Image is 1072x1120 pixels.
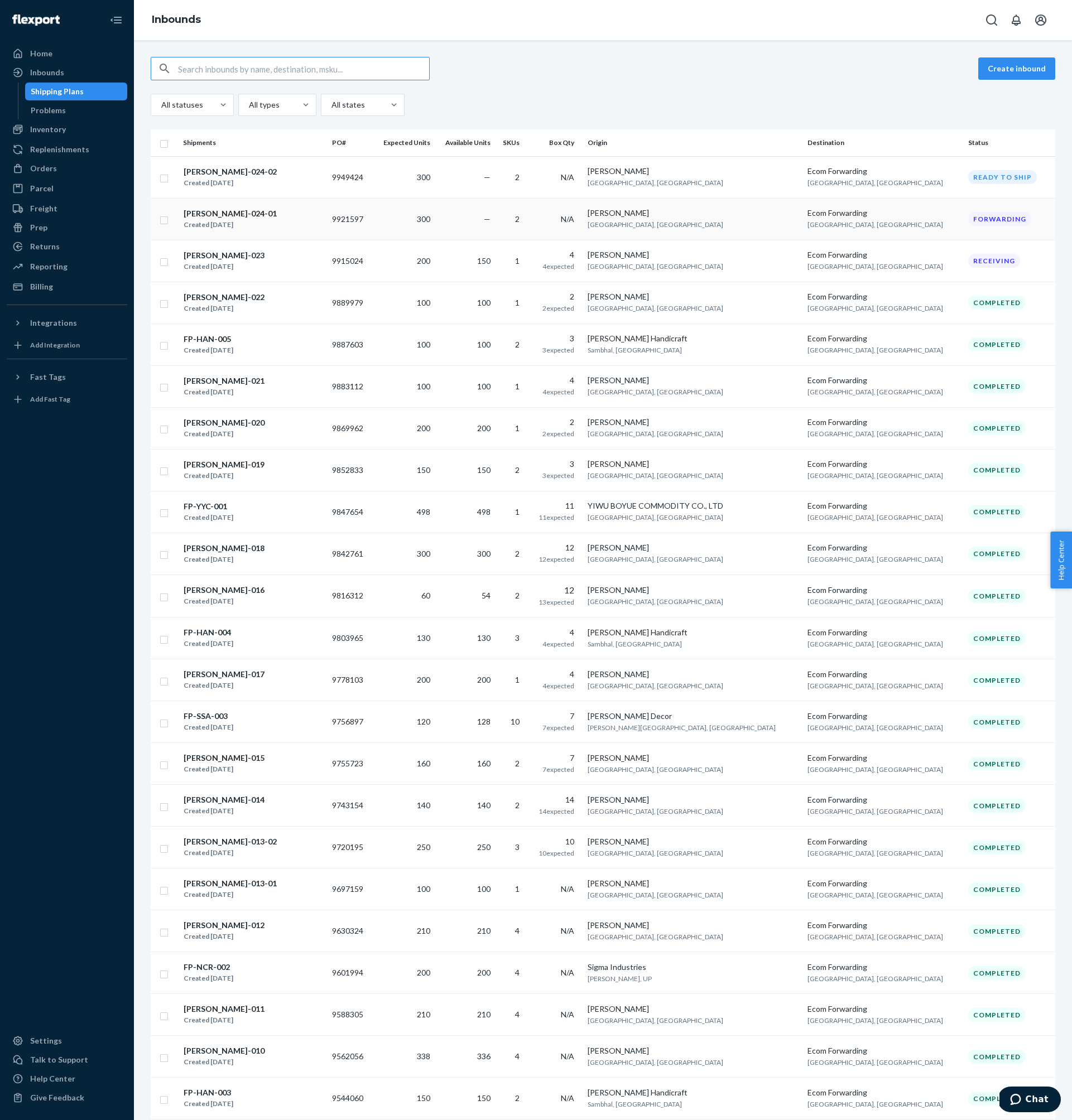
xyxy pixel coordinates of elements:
div: Freight [30,203,57,214]
div: [PERSON_NAME] [588,542,798,553]
div: Created [DATE] [184,596,265,607]
div: 4 [533,627,574,638]
div: [PERSON_NAME] [588,291,798,302]
span: 200 [417,256,430,265]
th: Available Units [435,129,495,156]
span: 2 expected [542,304,574,312]
a: Prep [7,219,127,236]
td: 9889979 [328,282,372,324]
div: [PERSON_NAME]-019 [184,459,265,470]
div: Ecom Forwarding [807,375,960,386]
div: Ecom Forwarding [807,458,960,470]
span: 3 [515,842,520,852]
span: — [484,172,491,182]
div: Created [DATE] [184,680,265,691]
span: 200 [417,423,430,433]
div: Fast Tags [30,371,66,383]
div: [PERSON_NAME] [588,585,798,596]
div: [PERSON_NAME]-022 [184,292,265,303]
div: 11 [533,500,574,511]
span: [GEOGRAPHIC_DATA], [GEOGRAPHIC_DATA] [807,304,943,312]
div: Parcel [30,183,54,194]
span: 160 [477,759,491,768]
div: Ecom Forwarding [807,836,960,847]
div: Billing [30,281,53,292]
span: [GEOGRAPHIC_DATA], [GEOGRAPHIC_DATA] [807,220,943,229]
div: [PERSON_NAME]-015 [184,752,265,764]
div: Created [DATE] [184,847,277,858]
div: Forwarding [968,212,1031,226]
div: [PERSON_NAME] [588,752,798,764]
div: Created [DATE] [184,512,233,523]
div: Created [DATE] [184,428,265,440]
a: Billing [7,278,127,296]
span: [GEOGRAPHIC_DATA], [GEOGRAPHIC_DATA] [807,682,943,690]
div: Created [DATE] [184,387,265,398]
th: PO# [328,129,372,156]
span: 7 expected [542,723,574,732]
td: 9803965 [328,617,372,659]
span: 100 [477,340,491,349]
div: 2 [533,291,574,302]
div: Settings [30,1035,62,1046]
input: All statuses [160,99,161,110]
span: 130 [477,633,491,643]
span: [GEOGRAPHIC_DATA], [GEOGRAPHIC_DATA] [588,555,723,563]
div: Completed [968,421,1026,435]
span: [GEOGRAPHIC_DATA], [GEOGRAPHIC_DATA] [588,220,723,229]
div: 2 [533,417,574,428]
span: 3 expected [542,471,574,480]
span: 1 [515,884,520,894]
span: 10 expected [539,849,574,857]
div: [PERSON_NAME]-013-01 [184,878,277,889]
a: Returns [7,238,127,255]
span: 1 [515,382,520,391]
span: [GEOGRAPHIC_DATA], [GEOGRAPHIC_DATA] [807,849,943,857]
div: Ecom Forwarding [807,417,960,428]
span: 54 [482,591,491,600]
span: N/A [561,172,574,182]
span: [GEOGRAPHIC_DATA], [GEOGRAPHIC_DATA] [588,429,723,438]
div: Ecom Forwarding [807,542,960,553]
button: Integrations [7,314,127,332]
td: 9842761 [328,533,372,575]
button: Give Feedback [7,1089,127,1107]
div: Prep [30,222,47,233]
div: FP-YYC-001 [184,501,233,512]
span: 13 expected [539,598,574,606]
th: Destination [803,129,964,156]
span: [GEOGRAPHIC_DATA], [GEOGRAPHIC_DATA] [807,640,943,648]
div: Ecom Forwarding [807,794,960,805]
span: [GEOGRAPHIC_DATA], [GEOGRAPHIC_DATA] [588,891,723,899]
div: Completed [968,296,1026,310]
div: Created [DATE] [184,889,277,900]
th: Origin [583,129,802,156]
div: Completed [968,379,1026,393]
button: Help Center [1050,532,1072,588]
span: 4 expected [542,640,574,648]
div: Returns [30,241,60,252]
span: [GEOGRAPHIC_DATA], [GEOGRAPHIC_DATA] [807,178,943,187]
div: [PERSON_NAME] Decor [588,711,798,722]
td: 9755723 [328,743,372,785]
div: Created [DATE] [184,638,233,649]
td: 9883112 [328,365,372,407]
span: 3 [515,633,520,643]
div: Ecom Forwarding [807,752,960,764]
span: [GEOGRAPHIC_DATA], [GEOGRAPHIC_DATA] [588,262,723,271]
input: Search inbounds by name, destination, msku... [178,57,429,80]
a: Freight [7,200,127,218]
div: [PERSON_NAME]-013-02 [184,836,277,847]
span: 130 [417,633,430,643]
span: N/A [561,884,574,894]
div: Ecom Forwarding [807,333,960,344]
span: 2 [515,172,520,182]
span: 2 [515,465,520,475]
a: Problems [25,102,128,119]
span: 2 [515,214,520,224]
div: Ecom Forwarding [807,627,960,638]
td: 9915024 [328,240,372,282]
button: Open notifications [1005,9,1027,31]
span: [GEOGRAPHIC_DATA], [GEOGRAPHIC_DATA] [588,513,723,522]
span: 120 [417,717,430,726]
